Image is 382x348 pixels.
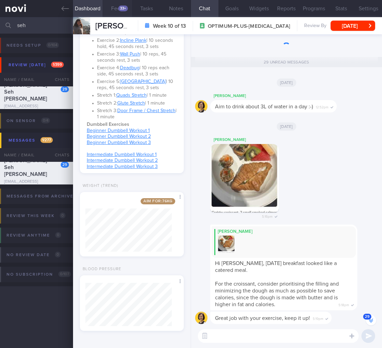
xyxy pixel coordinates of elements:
div: [PERSON_NAME] [214,229,353,235]
span: 5:18pm [338,301,349,308]
button: [DATE] [331,21,375,31]
a: Beginner Dumbbell Workout 3 [87,140,151,145]
div: Review anytime [5,231,63,240]
span: 0 [60,213,65,218]
span: 5:19pm [313,315,323,321]
span: OPTIMUM-PLUS-[MEDICAL_DATA] [208,23,290,30]
div: Weight (Trend) [80,183,118,189]
li: Exercise 3: | 10 reps, 45 seconds rest, 3 sets [97,50,177,63]
div: [EMAIL_ADDRESS][DOMAIN_NAME] [4,104,69,114]
a: Beginner Dumbbell Workout 2 [87,134,151,139]
a: Intermediate Dumbbell Workout 3 [87,164,158,169]
span: Aim to drink about 3L of water in a day :-) [215,104,313,109]
a: Beginner Dumbbell Workout 1 [87,128,150,133]
div: Review this week [5,211,67,220]
div: Chats [46,73,73,86]
span: [DATE] [277,79,296,87]
div: Messages from Archived [5,192,90,201]
li: Exercise 5: | 10 reps, 45 seconds rest, 3 sets [97,77,177,91]
span: Great job with your exercise, keep it up! [215,315,310,321]
div: Messages [7,136,55,145]
span: 0 [55,252,61,257]
span: 12:52pm [316,103,329,110]
span: 1 / 399 [51,62,64,68]
strong: Dumbbell Exercises [87,122,129,127]
span: For the croissant, consider prioritising the filling and minimizing the dough as much as possible... [215,281,339,307]
span: 0 [55,232,61,238]
a: [GEOGRAPHIC_DATA] [120,79,166,84]
span: [PERSON_NAME] Seh [PERSON_NAME] [4,82,47,101]
div: Chats [46,148,73,162]
button: 29 [366,315,376,325]
span: 0 / 104 [46,42,59,48]
div: [PERSON_NAME] [210,136,299,144]
div: 29 [61,86,69,92]
div: 33+ [118,5,128,11]
a: Intermediate Dumbbell Workout 2 [87,158,158,163]
div: Blood Pressure [80,267,121,272]
div: Review [DATE] [7,60,65,70]
span: 5:16pm [262,213,273,219]
a: Glute Stretch [117,101,145,106]
span: 29 [363,314,371,320]
span: 1 / 277 [40,137,53,143]
span: 0 / 107 [58,271,71,277]
li: Stretch 1: | 1 minute [97,91,177,99]
div: No review date [5,250,62,260]
span: [PERSON_NAME] Seh [PERSON_NAME] [4,158,47,177]
li: Stretch 2: | 1 minute [97,99,177,107]
a: Intermediate Dumbbell Workout 1 [87,152,157,157]
li: Stretch 3: | 1 minute [97,106,177,120]
a: Door Frame / Chest Stretch [117,108,176,113]
span: [DATE] [277,122,296,131]
div: On sensor [5,116,52,125]
a: Quads Stretch [116,93,147,98]
div: No subscription [5,270,73,279]
div: [EMAIL_ADDRESS][DOMAIN_NAME] [4,179,69,190]
strong: Week 10 of 13 [153,23,186,29]
li: Exercise 4: | 10 reps each side, 45 seconds rest, 3 sets [97,63,177,77]
span: Hi [PERSON_NAME], [DATE] breakfast looked like a catered meal. [215,261,337,273]
div: 29 [61,162,69,168]
img: Replying to photo by Mee Li [218,236,235,253]
a: Deadbug [120,65,140,70]
span: 0 / 4 [41,118,50,123]
div: [PERSON_NAME] [210,92,357,100]
li: Exercise 2: | 10 seconds hold, 45 seconds rest, 3 sets [97,36,177,50]
a: Incline Plank [120,38,146,43]
span: [PERSON_NAME] Seh [PERSON_NAME] [95,22,241,30]
span: Aim for: 76 kg [141,198,175,204]
a: Wall Push [120,52,140,57]
div: Needs setup [5,41,61,50]
span: Review By [304,23,326,29]
img: Photo by Mee Li [210,144,279,213]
